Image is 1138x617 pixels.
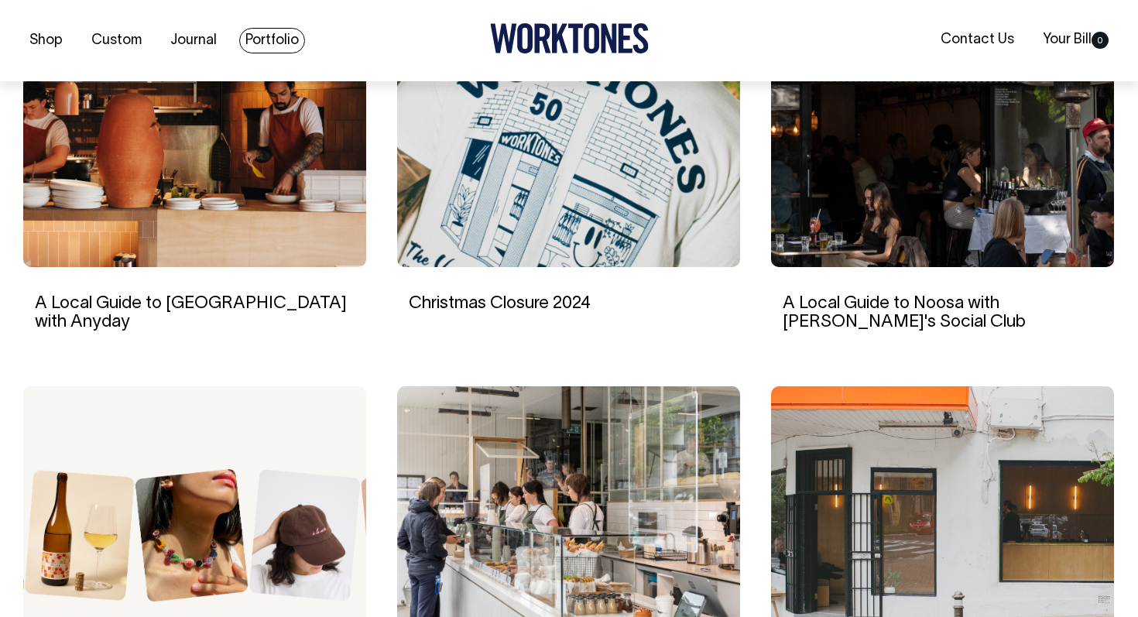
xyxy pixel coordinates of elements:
a: Your Bill0 [1037,27,1115,53]
a: Custom [85,28,148,53]
a: Contact Us [934,27,1020,53]
a: A Local Guide to Noosa with [PERSON_NAME]'s Social Club [783,296,1026,330]
a: Portfolio [239,28,305,53]
a: Shop [23,28,69,53]
a: A Local Guide to [GEOGRAPHIC_DATA] with Anyday [35,296,347,330]
span: 0 [1092,32,1109,49]
a: Christmas Closure 2024 [409,296,591,311]
a: Journal [164,28,223,53]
